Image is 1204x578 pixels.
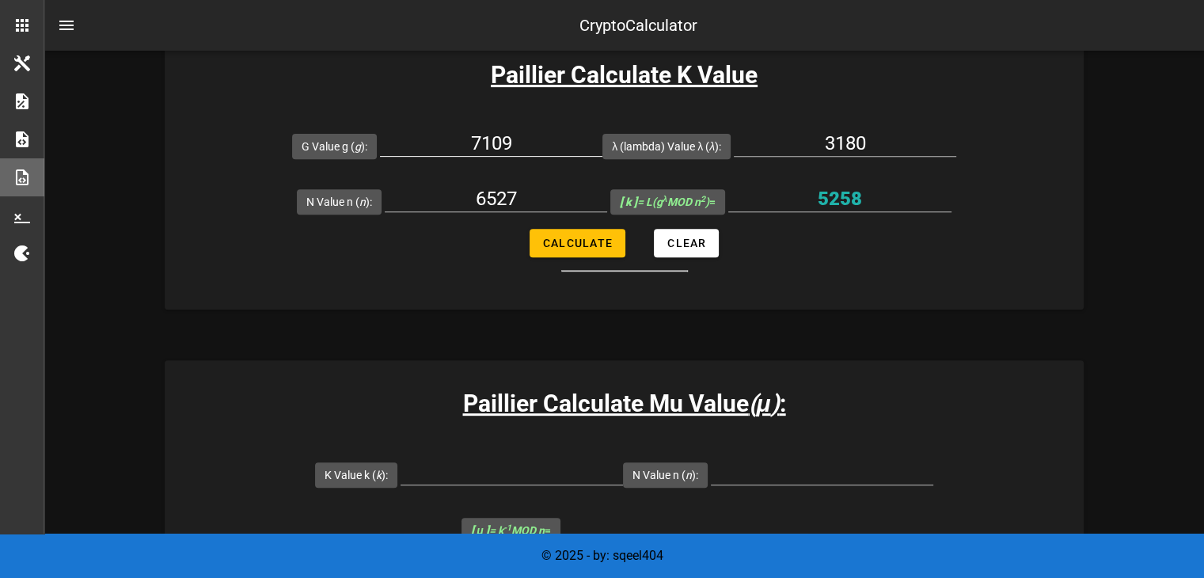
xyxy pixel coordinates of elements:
[530,229,625,257] button: Calculate
[748,390,779,417] i: ( )
[654,229,719,257] button: Clear
[620,196,637,208] b: [ k ]
[471,524,550,537] span: =
[471,524,488,537] b: [ μ ]
[359,196,366,208] i: n
[306,194,372,210] label: N Value n ( ):
[302,139,367,154] label: G Value g ( ):
[541,548,663,563] span: © 2025 - by: sqeel404
[620,196,716,208] span: =
[325,467,388,483] label: K Value k ( ):
[620,196,709,208] i: = L(g MOD n )
[701,194,705,204] sup: 2
[503,523,511,533] sup: -1
[632,467,698,483] label: N Value n ( ):
[542,237,613,249] span: Calculate
[686,469,692,481] i: n
[355,140,361,153] i: g
[612,139,721,154] label: λ (lambda) Value λ ( ):
[709,140,715,153] i: λ
[756,390,770,417] b: μ
[165,57,1084,93] h3: Paillier Calculate K Value
[663,194,667,204] sup: λ
[579,13,697,37] div: CryptoCalculator
[667,237,706,249] span: Clear
[47,6,85,44] button: nav-menu-toggle
[165,386,1084,421] h3: Paillier Calculate Mu Value :
[471,524,544,537] i: = k MOD n
[376,469,382,481] i: k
